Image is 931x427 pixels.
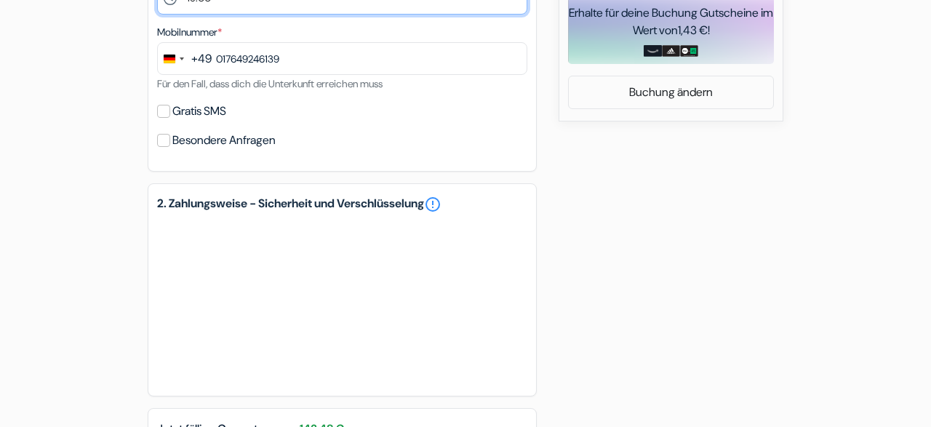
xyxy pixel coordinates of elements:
div: +49 [191,50,212,68]
iframe: Sicherer Eingaberahmen für Zahlungen [154,216,530,387]
label: Gratis SMS [172,101,226,121]
label: Besondere Anfragen [172,130,276,151]
label: Mobilnummer [157,25,222,40]
span: 1,43 € [678,23,708,38]
small: Für den Fall, dass dich die Unterkunft erreichen muss [157,77,383,90]
img: adidas-card.png [662,45,680,57]
a: error_outline [424,196,441,213]
img: uber-uber-eats-card.png [680,45,698,57]
button: Change country, selected Germany (+49) [158,43,212,74]
img: amazon-card-no-text.png [644,45,662,57]
input: 1512 3456789 [157,42,527,75]
a: Buchung ändern [569,79,773,106]
h5: 2. Zahlungsweise - Sicherheit und Verschlüsselung [157,196,527,213]
div: Erhalte für deine Buchung Gutscheine im Wert von ! [568,4,774,39]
